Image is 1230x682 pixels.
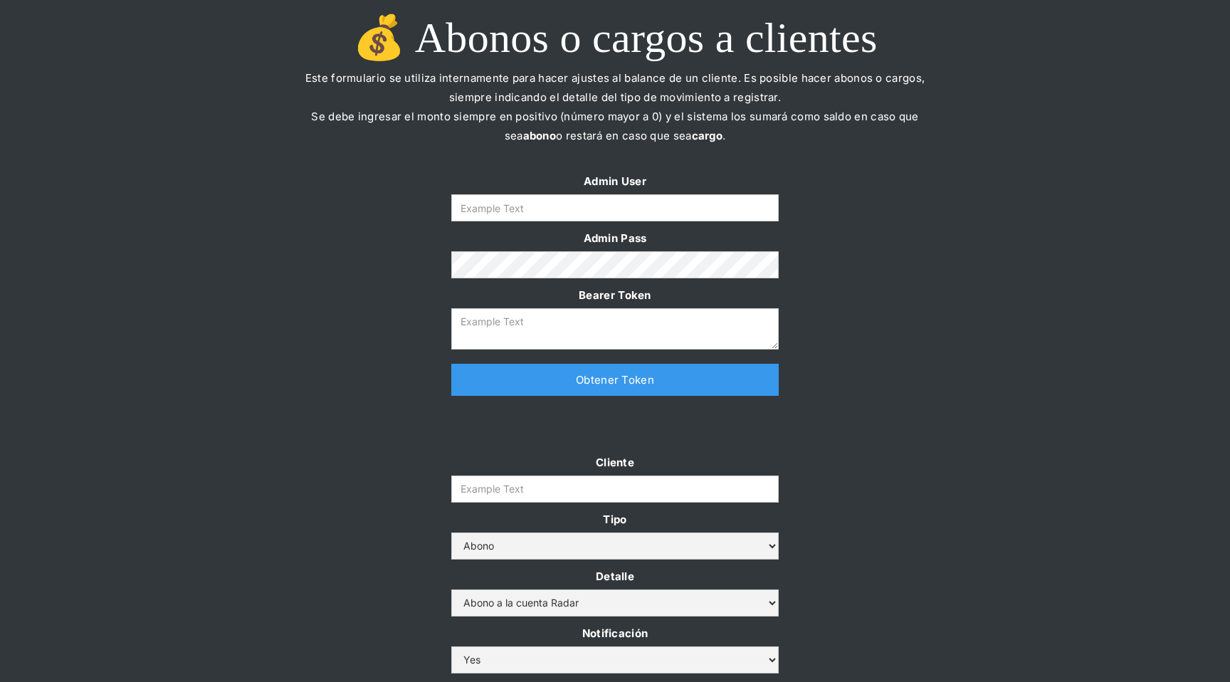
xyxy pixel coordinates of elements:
[692,129,723,142] strong: cargo
[451,172,779,350] form: Form
[451,624,779,643] label: Notificación
[451,285,779,305] label: Bearer Token
[295,68,935,164] p: Este formulario se utiliza internamente para hacer ajustes al balance de un cliente. Es posible h...
[295,14,935,61] h1: 💰 Abonos o cargos a clientes
[451,194,779,221] input: Example Text
[451,510,779,529] label: Tipo
[451,364,779,396] a: Obtener Token
[451,229,779,248] label: Admin Pass
[451,476,779,503] input: Example Text
[523,129,557,142] strong: abono
[451,567,779,586] label: Detalle
[451,172,779,191] label: Admin User
[451,453,779,472] label: Cliente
